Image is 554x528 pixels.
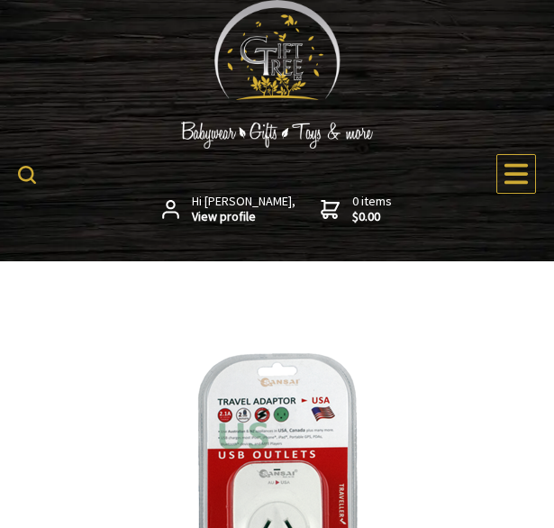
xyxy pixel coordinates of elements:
strong: View profile [192,209,295,225]
a: Hi [PERSON_NAME],View profile [162,194,295,225]
a: 0 items$0.00 [321,194,392,225]
img: product search [18,166,36,184]
span: 0 items [352,193,392,225]
strong: $0.00 [352,209,392,225]
span: Hi [PERSON_NAME], [192,194,295,225]
img: Babywear - Gifts - Toys & more [142,122,413,149]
